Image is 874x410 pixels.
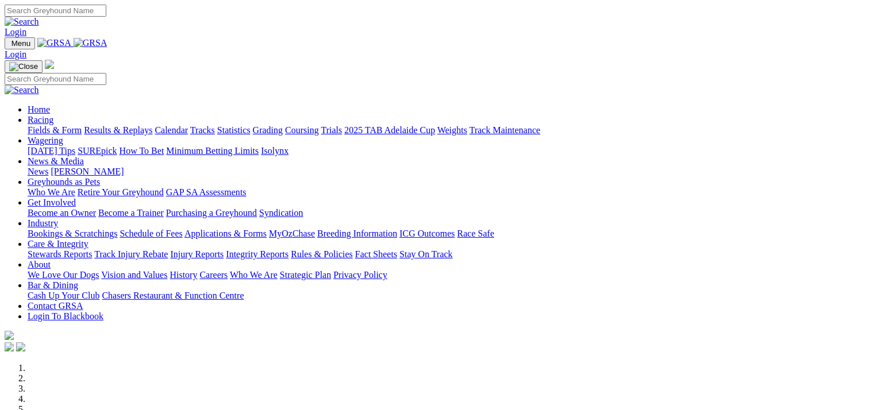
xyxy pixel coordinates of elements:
a: Login [5,49,26,59]
a: News [28,167,48,176]
a: Stay On Track [399,249,452,259]
a: Coursing [285,125,319,135]
a: Vision and Values [101,270,167,280]
img: GRSA [74,38,107,48]
img: logo-grsa-white.png [45,60,54,69]
div: News & Media [28,167,869,177]
img: GRSA [37,38,71,48]
div: Wagering [28,146,869,156]
a: Grading [253,125,283,135]
div: Bar & Dining [28,291,869,301]
a: Home [28,105,50,114]
div: Industry [28,229,869,239]
a: Syndication [259,208,303,218]
a: GAP SA Assessments [166,187,247,197]
a: ICG Outcomes [399,229,455,238]
span: Menu [11,39,30,48]
a: Integrity Reports [226,249,288,259]
a: Rules & Policies [291,249,353,259]
a: History [170,270,197,280]
div: Get Involved [28,208,869,218]
a: Bookings & Scratchings [28,229,117,238]
a: Cash Up Your Club [28,291,99,300]
a: Industry [28,218,58,228]
a: SUREpick [78,146,117,156]
div: Care & Integrity [28,249,869,260]
a: [DATE] Tips [28,146,75,156]
img: logo-grsa-white.png [5,331,14,340]
a: Racing [28,115,53,125]
input: Search [5,73,106,85]
button: Toggle navigation [5,37,35,49]
a: Greyhounds as Pets [28,177,100,187]
a: Applications & Forms [184,229,267,238]
a: Results & Replays [84,125,152,135]
a: Track Injury Rebate [94,249,168,259]
a: Isolynx [261,146,288,156]
a: Login To Blackbook [28,311,103,321]
img: twitter.svg [16,342,25,351]
a: Contact GRSA [28,301,83,311]
a: Chasers Restaurant & Function Centre [102,291,244,300]
a: Retire Your Greyhound [78,187,164,197]
a: Stewards Reports [28,249,92,259]
div: Racing [28,125,869,136]
a: How To Bet [120,146,164,156]
a: Tracks [190,125,215,135]
a: Become a Trainer [98,208,164,218]
a: Privacy Policy [333,270,387,280]
a: Injury Reports [170,249,224,259]
a: Statistics [217,125,251,135]
a: Track Maintenance [469,125,540,135]
a: Get Involved [28,198,76,207]
a: We Love Our Dogs [28,270,99,280]
a: Become an Owner [28,208,96,218]
input: Search [5,5,106,17]
a: Bar & Dining [28,280,78,290]
a: Care & Integrity [28,239,88,249]
a: [PERSON_NAME] [51,167,124,176]
a: Weights [437,125,467,135]
a: Minimum Betting Limits [166,146,259,156]
a: Wagering [28,136,63,145]
a: Calendar [155,125,188,135]
img: Search [5,85,39,95]
div: Greyhounds as Pets [28,187,869,198]
a: Breeding Information [317,229,397,238]
a: Fields & Form [28,125,82,135]
a: Race Safe [457,229,494,238]
a: Strategic Plan [280,270,331,280]
img: Close [9,62,38,71]
img: Search [5,17,39,27]
a: News & Media [28,156,84,166]
a: Who We Are [230,270,278,280]
a: About [28,260,51,269]
img: facebook.svg [5,342,14,351]
div: About [28,270,869,280]
a: Schedule of Fees [120,229,182,238]
a: Who We Are [28,187,75,197]
a: Trials [321,125,342,135]
a: Login [5,27,26,37]
a: 2025 TAB Adelaide Cup [344,125,435,135]
a: MyOzChase [269,229,315,238]
button: Toggle navigation [5,60,43,73]
a: Careers [199,270,228,280]
a: Purchasing a Greyhound [166,208,257,218]
a: Fact Sheets [355,249,397,259]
